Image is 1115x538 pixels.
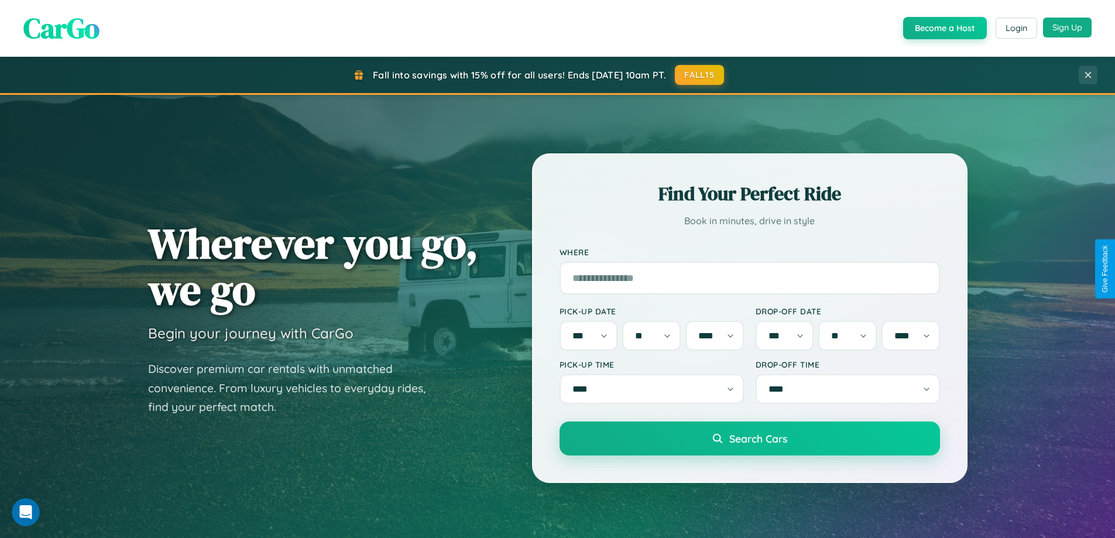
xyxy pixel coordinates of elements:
iframe: Intercom live chat [12,498,40,526]
h1: Wherever you go, we go [148,220,478,313]
button: Become a Host [903,17,987,39]
button: Sign Up [1043,18,1092,37]
h2: Find Your Perfect Ride [560,181,940,207]
div: Give Feedback [1101,245,1109,293]
label: Pick-up Time [560,359,744,369]
span: Fall into savings with 15% off for all users! Ends [DATE] 10am PT. [373,69,666,81]
button: Search Cars [560,422,940,455]
label: Where [560,247,940,257]
button: FALL15 [675,65,724,85]
label: Pick-up Date [560,306,744,316]
span: Search Cars [729,432,787,445]
label: Drop-off Date [756,306,940,316]
h3: Begin your journey with CarGo [148,324,354,342]
p: Discover premium car rentals with unmatched convenience. From luxury vehicles to everyday rides, ... [148,359,441,417]
button: Login [996,18,1037,39]
label: Drop-off Time [756,359,940,369]
span: CarGo [23,9,100,47]
p: Book in minutes, drive in style [560,213,940,229]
